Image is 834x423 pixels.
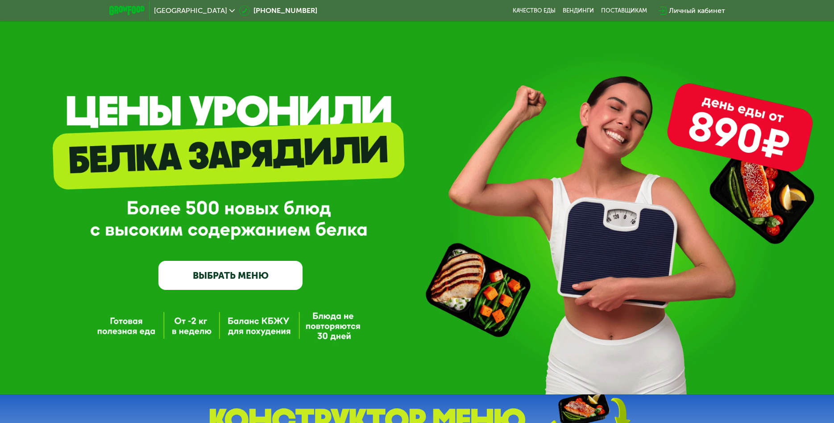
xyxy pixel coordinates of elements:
[239,5,317,16] a: [PHONE_NUMBER]
[669,5,725,16] div: Личный кабинет
[601,7,647,14] div: поставщикам
[513,7,556,14] a: Качество еды
[563,7,594,14] a: Вендинги
[158,261,303,290] a: ВЫБРАТЬ МЕНЮ
[154,7,227,14] span: [GEOGRAPHIC_DATA]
